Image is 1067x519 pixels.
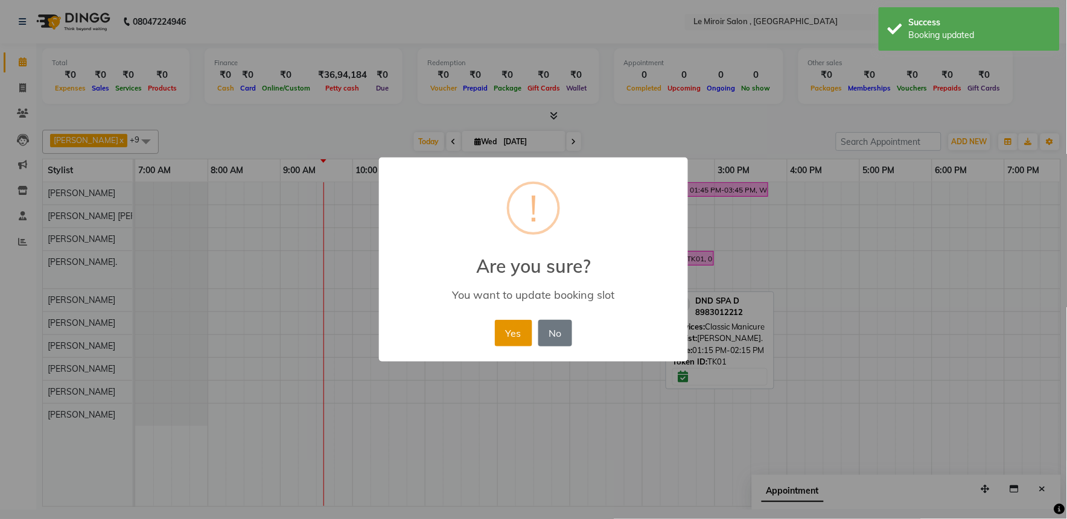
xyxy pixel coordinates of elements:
[909,16,1051,29] div: Success
[379,241,688,277] h2: Are you sure?
[538,320,572,346] button: No
[397,288,670,302] div: You want to update booking slot
[529,184,538,232] div: !
[495,320,532,346] button: Yes
[909,29,1051,42] div: Booking updated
